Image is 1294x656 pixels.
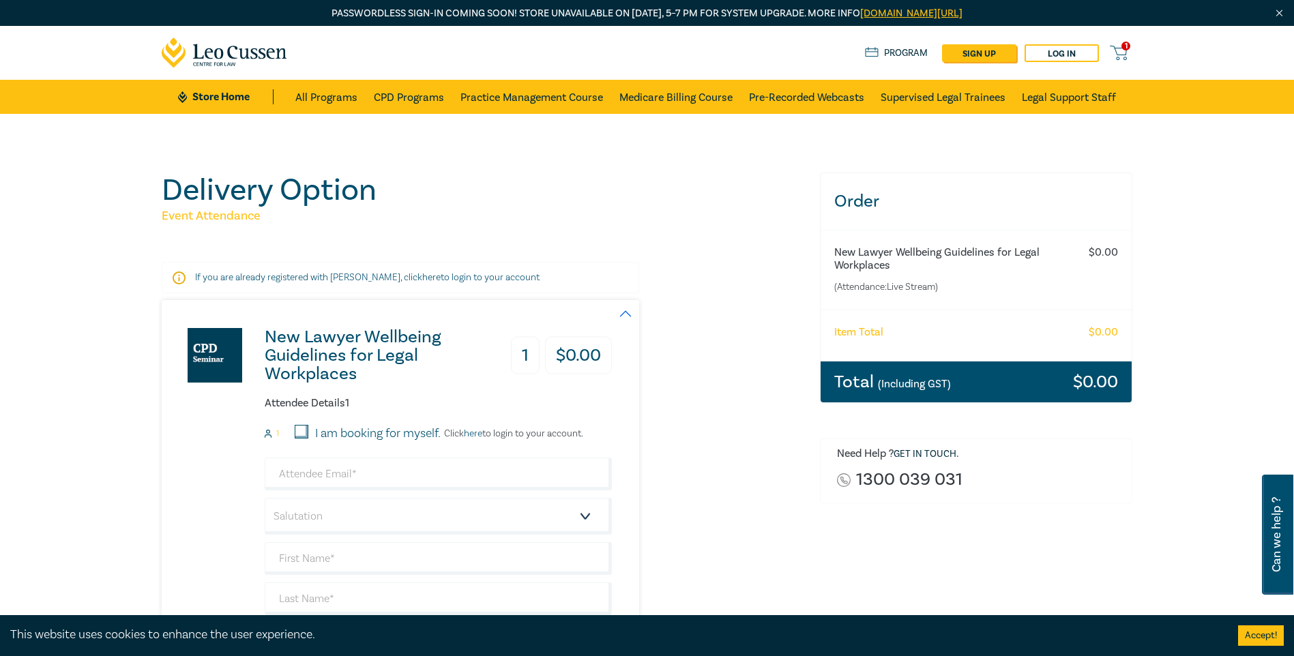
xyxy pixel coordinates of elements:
a: CPD Programs [374,80,444,114]
small: (Including GST) [878,377,951,391]
button: Accept cookies [1238,625,1284,646]
a: Medicare Billing Course [619,80,733,114]
a: Get in touch [894,448,956,460]
h6: Attendee Details 1 [265,397,612,410]
h3: Order [821,173,1132,230]
p: Click to login to your account. [441,428,583,439]
input: First Name* [265,542,612,575]
a: Program [865,46,928,61]
input: Attendee Email* [265,458,612,490]
h3: $ 0.00 [1073,373,1118,391]
img: Close [1274,8,1285,19]
a: Log in [1025,44,1099,62]
div: This website uses cookies to enhance the user experience. [10,626,1218,644]
p: If you are already registered with [PERSON_NAME], click to login to your account [195,271,606,284]
label: I am booking for myself. [315,425,441,443]
a: Supervised Legal Trainees [881,80,1005,114]
a: sign up [942,44,1016,62]
a: 1300 039 031 [856,471,962,489]
p: Passwordless sign-in coming soon! Store unavailable on [DATE], 5–7 PM for system upgrade. More info [162,6,1133,21]
a: here [422,271,441,284]
input: Last Name* [265,582,612,615]
small: (Attendance: Live Stream ) [834,280,1064,294]
a: Pre-Recorded Webcasts [749,80,864,114]
a: Practice Management Course [460,80,603,114]
h6: New Lawyer Wellbeing Guidelines for Legal Workplaces [834,246,1064,272]
a: All Programs [295,80,357,114]
a: Legal Support Staff [1022,80,1116,114]
h6: $ 0.00 [1089,326,1118,339]
h3: New Lawyer Wellbeing Guidelines for Legal Workplaces [265,328,489,383]
h6: Need Help ? . [837,447,1122,461]
a: here [464,428,482,440]
small: 1 [276,429,279,438]
h1: Delivery Option [162,173,804,208]
h6: Item Total [834,326,883,339]
h3: 1 [511,337,540,374]
span: 1 [1121,42,1130,50]
h3: Total [834,373,951,391]
span: Can we help ? [1270,483,1283,586]
a: Store Home [178,89,273,104]
a: [DOMAIN_NAME][URL] [860,7,962,20]
h5: Event Attendance [162,208,804,224]
h3: $ 0.00 [545,337,612,374]
img: New Lawyer Wellbeing Guidelines for Legal Workplaces [188,328,242,383]
h6: $ 0.00 [1089,246,1118,259]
